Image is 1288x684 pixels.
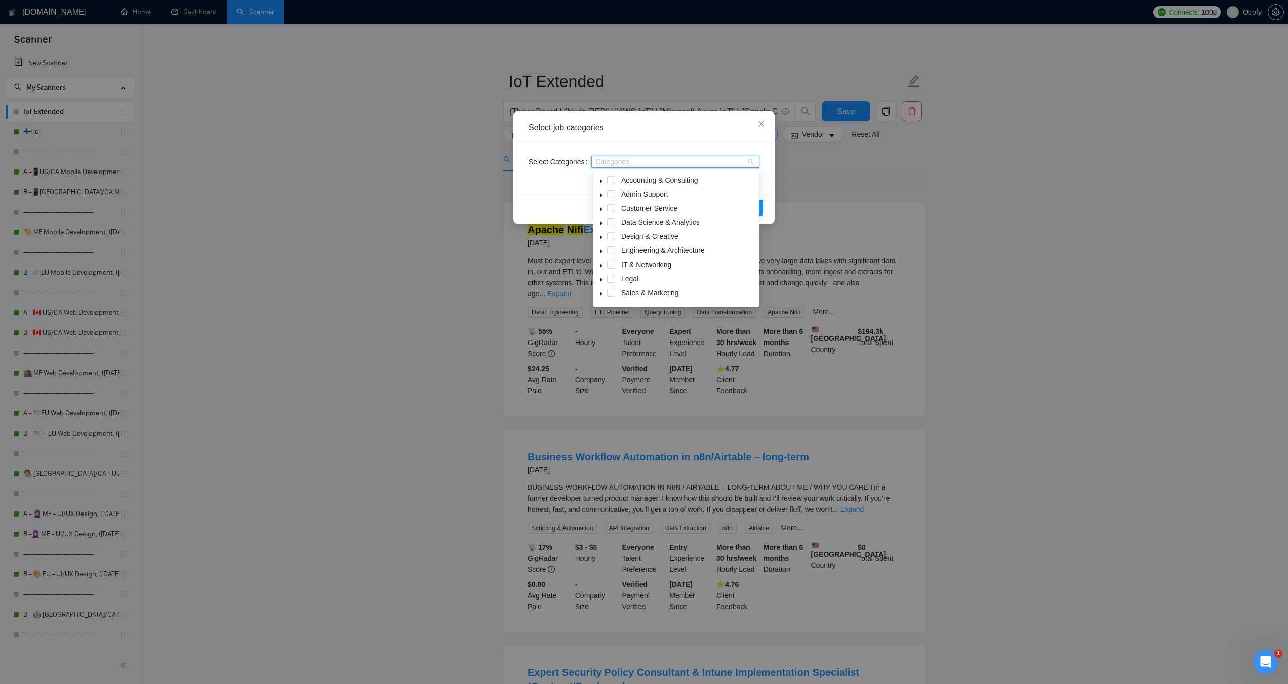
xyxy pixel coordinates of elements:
[599,249,604,254] span: caret-down
[619,188,757,200] span: Admin Support
[599,263,604,268] span: caret-down
[621,275,638,283] span: Legal
[619,216,757,228] span: Data Science & Analytics
[599,179,604,184] span: caret-down
[621,289,679,297] span: Sales & Marketing
[621,246,705,254] span: Engineering & Architecture
[619,244,757,256] span: Engineering & Architecture
[599,277,604,282] span: caret-down
[621,261,671,269] span: IT & Networking
[619,301,757,313] span: Translation
[599,291,604,296] span: caret-down
[599,193,604,198] span: caret-down
[621,190,668,198] span: Admin Support
[599,207,604,212] span: caret-down
[529,122,759,133] div: Select job categories
[595,158,597,166] input: Select Categories
[1274,650,1282,658] span: 1
[1254,650,1278,674] iframe: Intercom live chat
[621,176,698,184] span: Accounting & Consulting
[619,174,757,186] span: Accounting & Consulting
[621,204,677,212] span: Customer Service
[619,259,757,271] span: IT & Networking
[619,202,757,214] span: Customer Service
[599,221,604,226] span: caret-down
[621,232,678,240] span: Design & Creative
[621,218,700,226] span: Data Science & Analytics
[748,111,775,138] button: Close
[757,120,765,128] span: close
[529,154,591,170] label: Select Categories
[619,273,757,285] span: Legal
[619,287,757,299] span: Sales & Marketing
[599,235,604,240] span: caret-down
[619,230,757,242] span: Design & Creative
